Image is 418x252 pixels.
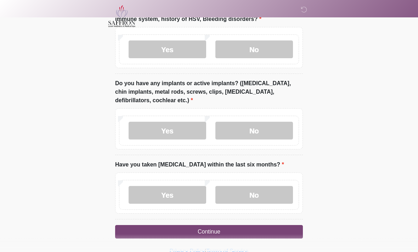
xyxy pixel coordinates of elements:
[215,122,293,140] label: No
[129,41,206,59] label: Yes
[108,5,136,27] img: Saffron Laser Aesthetics and Medical Spa Logo
[129,122,206,140] label: Yes
[115,161,284,169] label: Have you taken [MEDICAL_DATA] within the last six months?
[115,225,303,239] button: Continue
[215,41,293,59] label: No
[129,186,206,204] label: Yes
[215,186,293,204] label: No
[115,80,303,105] label: Do you have any implants or active implants? ([MEDICAL_DATA], chin implants, metal rods, screws, ...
